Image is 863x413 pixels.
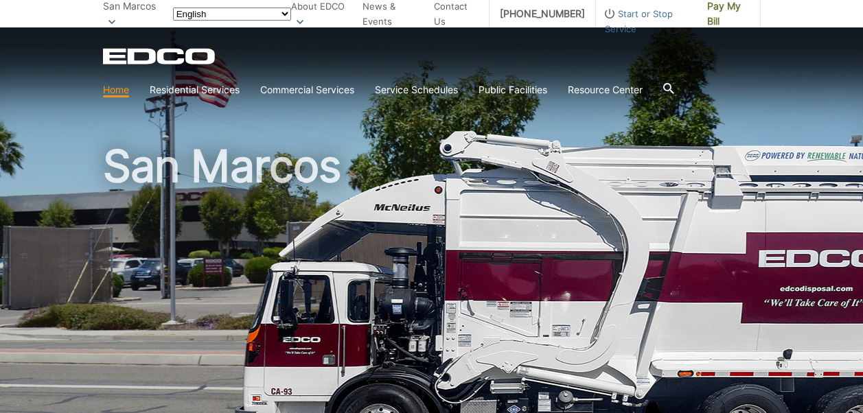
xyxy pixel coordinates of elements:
select: Select a language [173,8,291,21]
a: Home [103,82,129,97]
a: Residential Services [150,82,240,97]
a: Commercial Services [260,82,354,97]
a: Service Schedules [375,82,458,97]
a: Public Facilities [479,82,547,97]
a: EDCD logo. Return to the homepage. [103,48,217,64]
a: Resource Center [568,82,643,97]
